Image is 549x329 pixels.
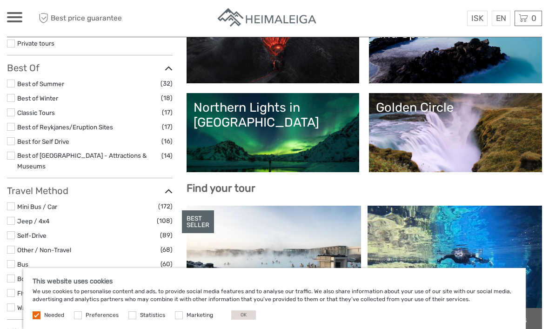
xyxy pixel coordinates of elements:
label: Needed [44,311,64,319]
a: Bus [17,261,28,268]
img: Apartments in Reykjavik [216,7,319,30]
a: Boat [17,275,31,282]
a: Walking [17,304,39,311]
b: Find your tour [187,182,255,195]
div: BEST SELLER [182,210,214,234]
label: Preferences [86,311,119,319]
a: Lava and Volcanoes [194,11,353,76]
h5: This website uses cookies [33,277,516,285]
span: Best price guarantee [36,11,141,26]
span: (60) [161,259,173,269]
span: (172) [158,201,173,212]
span: (89) [160,230,173,241]
a: Other / Non-Travel [17,246,71,254]
button: OK [231,310,256,320]
a: Best of Summer [17,80,64,87]
span: (68) [161,244,173,255]
a: Classic Tours [17,109,55,116]
span: (14) [161,150,173,161]
div: Golden Circle [376,100,535,115]
a: Best of Winter [17,94,58,102]
span: (32) [161,78,173,89]
a: Best for Self Drive [17,138,69,145]
a: Golden Circle [376,100,535,165]
a: Flying [17,289,34,297]
a: Mini Bus / Car [17,203,57,210]
label: Marketing [187,311,213,319]
label: Statistics [140,311,165,319]
div: We use cookies to personalise content and ads, to provide social media features and to analyse ou... [23,268,526,329]
span: 0 [530,13,538,23]
span: (17) [162,121,173,132]
a: Northern Lights in [GEOGRAPHIC_DATA] [194,100,353,165]
span: ISK [471,13,483,23]
a: Lagoons, Nature Baths and Spas [376,11,535,76]
a: Self-Drive [17,232,47,239]
span: (17) [162,107,173,118]
a: Private tours [17,40,54,47]
span: (108) [157,215,173,226]
span: (16) [161,136,173,147]
a: Jeep / 4x4 [17,217,49,225]
button: Open LiveChat chat widget [107,14,118,26]
h3: Best Of [7,62,173,74]
a: Best of Reykjanes/Eruption Sites [17,123,113,131]
p: We're away right now. Please check back later! [13,16,105,24]
div: Northern Lights in [GEOGRAPHIC_DATA] [194,100,353,130]
span: (18) [161,93,173,103]
h3: Travel Method [7,185,173,196]
div: EN [492,11,510,26]
a: Best of [GEOGRAPHIC_DATA] - Attractions & Museums [17,152,147,170]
